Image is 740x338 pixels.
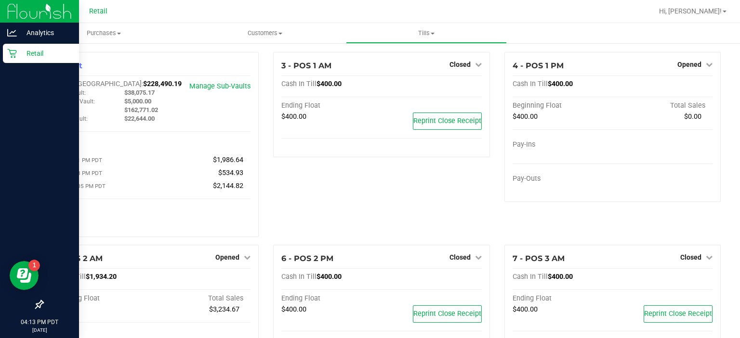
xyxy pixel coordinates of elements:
span: $162,771.02 [124,106,158,113]
span: Closed [680,253,701,261]
span: $1,986.64 [213,156,243,164]
a: Tills [346,23,507,43]
span: Cash In [GEOGRAPHIC_DATA]: [51,80,143,88]
inline-svg: Retail [7,49,17,58]
span: $400.00 [281,305,306,313]
span: Reprint Close Receipt [413,117,481,125]
span: Closed [449,253,471,261]
iframe: Resource center unread badge [28,260,40,271]
span: $1,934.20 [86,273,117,281]
span: Cash In Till [513,273,548,281]
span: Cash In Till [281,273,317,281]
p: [DATE] [4,326,75,334]
div: Ending Float [281,294,382,303]
div: Ending Float [281,101,382,110]
span: 4 - POS 1 PM [513,61,564,70]
button: Reprint Close Receipt [413,113,482,130]
div: Beginning Float [513,101,613,110]
span: $400.00 [317,273,342,281]
span: Cash In Till [513,80,548,88]
div: Pay-Outs [51,209,151,218]
div: Ending Float [513,294,613,303]
span: $5,000.00 [124,98,151,105]
div: Total Sales [151,294,251,303]
inline-svg: Analytics [7,28,17,38]
span: $400.00 [548,273,573,281]
p: Analytics [17,27,75,38]
span: 3 - POS 1 AM [281,61,331,70]
span: Reprint Close Receipt [413,310,481,318]
span: $22,644.00 [124,115,155,122]
div: Pay-Ins [513,140,613,149]
span: $400.00 [548,80,573,88]
span: $400.00 [281,113,306,121]
span: Retail [89,7,107,15]
span: Hi, [PERSON_NAME]! [659,7,722,15]
button: Reprint Close Receipt [413,305,482,323]
span: Reprint Close Receipt [644,310,712,318]
span: $400.00 [513,113,538,121]
p: Retail [17,48,75,59]
span: $2,144.82 [213,182,243,190]
span: $0.00 [684,113,701,121]
span: $228,490.19 [143,80,182,88]
a: Purchases [23,23,185,43]
span: $3,234.67 [209,305,239,313]
span: Cash In Till [281,80,317,88]
span: Customers [185,29,345,38]
span: Opened [215,253,239,261]
div: Pay-Outs [513,175,613,183]
button: Reprint Close Receipt [644,305,713,323]
span: Closed [449,61,471,68]
span: $400.00 [317,80,342,88]
div: Beginning Float [51,294,151,303]
span: Tills [346,29,507,38]
span: $38,075.17 [124,89,155,96]
a: Manage Sub-Vaults [189,82,251,90]
span: Purchases [23,29,185,38]
iframe: Resource center [10,261,39,290]
div: Pay-Ins [51,136,151,145]
p: 04:13 PM PDT [4,318,75,326]
span: $400.00 [513,305,538,313]
a: Customers [185,23,346,43]
span: $534.93 [218,169,243,177]
span: 6 - POS 2 PM [281,254,333,263]
span: Opened [677,61,701,68]
div: Total Sales [612,101,713,110]
span: 7 - POS 3 AM [513,254,565,263]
